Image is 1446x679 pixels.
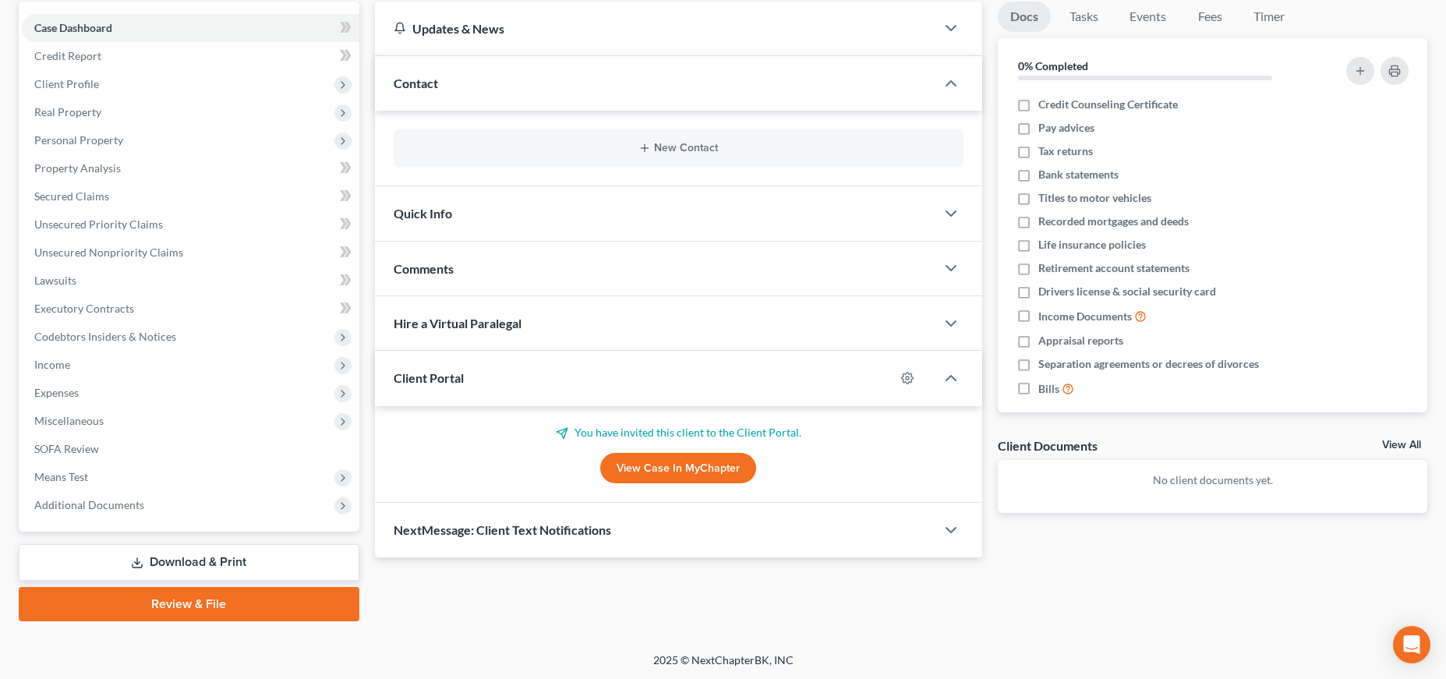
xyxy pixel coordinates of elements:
p: No client documents yet. [1010,472,1415,488]
span: Secured Claims [34,189,109,203]
span: Comments [394,261,454,276]
span: Bills [1038,381,1059,397]
div: Client Documents [998,437,1098,454]
a: Tasks [1057,2,1111,32]
span: Titles to motor vehicles [1038,190,1151,206]
a: Unsecured Priority Claims [22,210,359,239]
span: Appraisal reports [1038,333,1123,348]
span: Expenses [34,386,79,399]
span: Executory Contracts [34,302,134,315]
p: You have invited this client to the Client Portal. [394,425,963,440]
span: Case Dashboard [34,21,112,34]
span: SOFA Review [34,442,99,455]
div: Open Intercom Messenger [1393,626,1430,663]
span: Property Analysis [34,161,121,175]
span: Tax returns [1038,143,1093,159]
a: Events [1117,2,1179,32]
a: Case Dashboard [22,14,359,42]
div: Updates & News [394,20,917,37]
span: Credit Counseling Certificate [1038,97,1178,112]
span: Hire a Virtual Paralegal [394,316,521,331]
a: Executory Contracts [22,295,359,323]
span: Separation agreements or decrees of divorces [1038,356,1259,372]
strong: 0% Completed [1018,59,1088,72]
span: Life insurance policies [1038,237,1146,253]
span: Personal Property [34,133,123,147]
a: View Case in MyChapter [600,453,756,484]
span: Miscellaneous [34,414,104,427]
span: Unsecured Priority Claims [34,217,163,231]
span: NextMessage: Client Text Notifications [394,522,611,537]
span: Means Test [34,470,88,483]
span: Pay advices [1038,120,1094,136]
a: Fees [1185,2,1235,32]
span: Bank statements [1038,167,1119,182]
a: Review & File [19,587,359,621]
a: Download & Print [19,544,359,581]
a: Property Analysis [22,154,359,182]
span: Client Portal [394,370,464,385]
span: Income [34,358,70,371]
span: Codebtors Insiders & Notices [34,330,176,343]
a: Secured Claims [22,182,359,210]
a: Unsecured Nonpriority Claims [22,239,359,267]
button: New Contact [406,142,951,154]
a: Docs [998,2,1051,32]
span: Income Documents [1038,309,1132,324]
a: Lawsuits [22,267,359,295]
span: Unsecured Nonpriority Claims [34,246,183,259]
span: Lawsuits [34,274,76,287]
span: Retirement account statements [1038,260,1190,276]
span: Real Property [34,105,101,118]
span: Credit Report [34,49,101,62]
span: Quick Info [394,206,452,221]
a: Credit Report [22,42,359,70]
a: SOFA Review [22,435,359,463]
a: View All [1382,440,1421,451]
span: Client Profile [34,77,99,90]
span: Contact [394,76,438,90]
a: Timer [1241,2,1297,32]
span: Additional Documents [34,498,144,511]
span: Drivers license & social security card [1038,284,1216,299]
span: Recorded mortgages and deeds [1038,214,1189,229]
